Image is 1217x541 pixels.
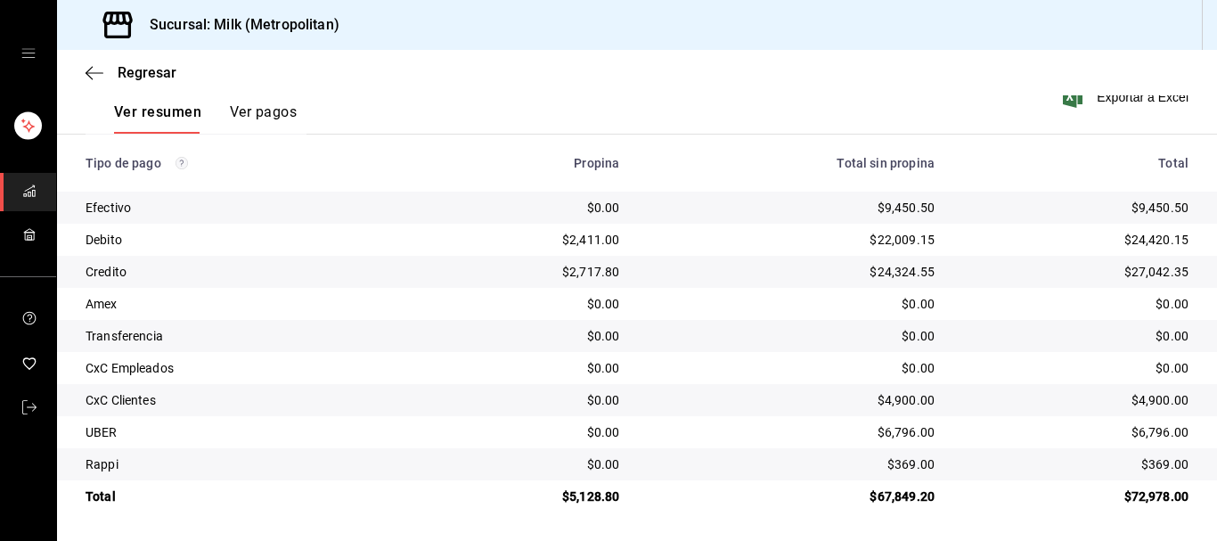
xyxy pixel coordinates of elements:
[86,156,405,170] div: Tipo de pago
[434,423,620,441] div: $0.00
[434,391,620,409] div: $0.00
[963,263,1188,281] div: $27,042.35
[86,488,405,505] div: Total
[114,103,201,134] button: Ver resumen
[176,157,188,169] svg: Los pagos realizados con Pay y otras terminales son montos brutos.
[648,295,935,313] div: $0.00
[434,199,620,217] div: $0.00
[86,327,405,345] div: Transferencia
[86,295,405,313] div: Amex
[963,455,1188,473] div: $369.00
[434,359,620,377] div: $0.00
[648,199,935,217] div: $9,450.50
[963,327,1188,345] div: $0.00
[434,156,620,170] div: Propina
[86,231,405,249] div: Debito
[86,199,405,217] div: Efectivo
[86,64,176,81] button: Regresar
[963,391,1188,409] div: $4,900.00
[135,14,339,36] h3: Sucursal: Milk (Metropolitan)
[648,359,935,377] div: $0.00
[963,423,1188,441] div: $6,796.00
[86,391,405,409] div: CxC Clientes
[86,455,405,473] div: Rappi
[434,455,620,473] div: $0.00
[963,199,1188,217] div: $9,450.50
[963,231,1188,249] div: $24,420.15
[434,295,620,313] div: $0.00
[648,391,935,409] div: $4,900.00
[1066,86,1188,108] button: Exportar a Excel
[434,488,620,505] div: $5,128.80
[648,263,935,281] div: $24,324.55
[118,64,176,81] span: Regresar
[648,327,935,345] div: $0.00
[648,488,935,505] div: $67,849.20
[434,327,620,345] div: $0.00
[230,103,297,134] button: Ver pagos
[114,103,297,134] div: navigation tabs
[963,359,1188,377] div: $0.00
[648,231,935,249] div: $22,009.15
[648,156,935,170] div: Total sin propina
[963,156,1188,170] div: Total
[648,423,935,441] div: $6,796.00
[86,263,405,281] div: Credito
[648,455,935,473] div: $369.00
[86,359,405,377] div: CxC Empleados
[434,263,620,281] div: $2,717.80
[434,231,620,249] div: $2,411.00
[963,295,1188,313] div: $0.00
[86,423,405,441] div: UBER
[21,46,36,61] button: open drawer
[963,488,1188,505] div: $72,978.00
